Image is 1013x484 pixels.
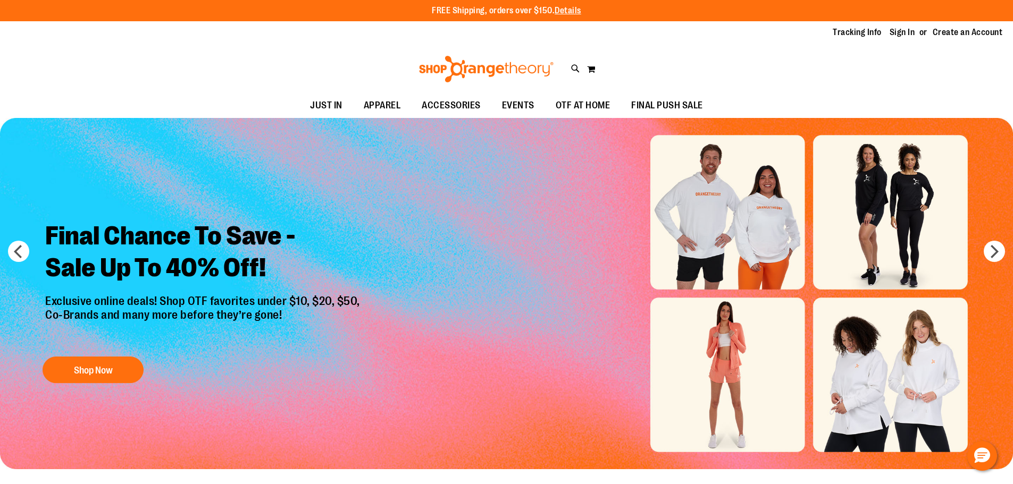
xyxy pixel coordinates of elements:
p: FREE Shipping, orders over $150. [432,5,581,17]
span: JUST IN [310,94,342,117]
img: Shop Orangetheory [417,56,555,82]
a: Sign In [890,27,915,38]
span: FINAL PUSH SALE [631,94,703,117]
a: JUST IN [299,94,353,118]
button: prev [8,241,29,262]
a: Create an Account [933,27,1003,38]
button: next [984,241,1005,262]
a: Final Chance To Save -Sale Up To 40% Off! Exclusive online deals! Shop OTF favorites under $10, $... [37,212,371,389]
span: EVENTS [502,94,534,117]
p: Exclusive online deals! Shop OTF favorites under $10, $20, $50, Co-Brands and many more before th... [37,294,371,346]
a: EVENTS [491,94,545,118]
button: Shop Now [43,356,144,383]
button: Hello, have a question? Let’s chat. [967,441,997,471]
a: Details [555,6,581,15]
span: ACCESSORIES [422,94,481,117]
a: Tracking Info [833,27,882,38]
a: ACCESSORIES [411,94,491,118]
span: APPAREL [364,94,401,117]
span: OTF AT HOME [556,94,610,117]
h2: Final Chance To Save - Sale Up To 40% Off! [37,212,371,294]
a: OTF AT HOME [545,94,621,118]
a: FINAL PUSH SALE [621,94,714,118]
a: APPAREL [353,94,412,118]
